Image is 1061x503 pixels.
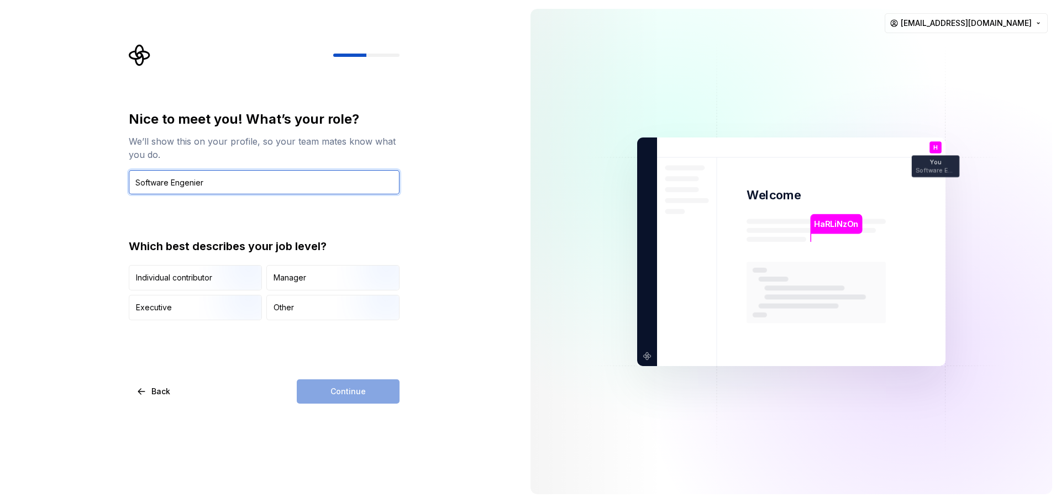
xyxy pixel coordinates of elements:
[129,110,400,128] div: Nice to meet you! What’s your role?
[274,272,306,283] div: Manager
[933,144,938,150] p: H
[901,18,1032,29] span: [EMAIL_ADDRESS][DOMAIN_NAME]
[747,187,801,203] p: Welcome
[129,379,180,404] button: Back
[151,386,170,397] span: Back
[274,302,294,313] div: Other
[136,272,212,283] div: Individual contributor
[129,135,400,161] div: We’ll show this on your profile, so your team mates know what you do.
[129,239,400,254] div: Which best describes your job level?
[136,302,172,313] div: Executive
[129,170,400,194] input: Job title
[916,167,955,173] p: Software Engenier
[885,13,1048,33] button: [EMAIL_ADDRESS][DOMAIN_NAME]
[129,44,151,66] svg: Supernova Logo
[814,218,858,230] p: HaRLiNzOn
[930,159,941,165] p: You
